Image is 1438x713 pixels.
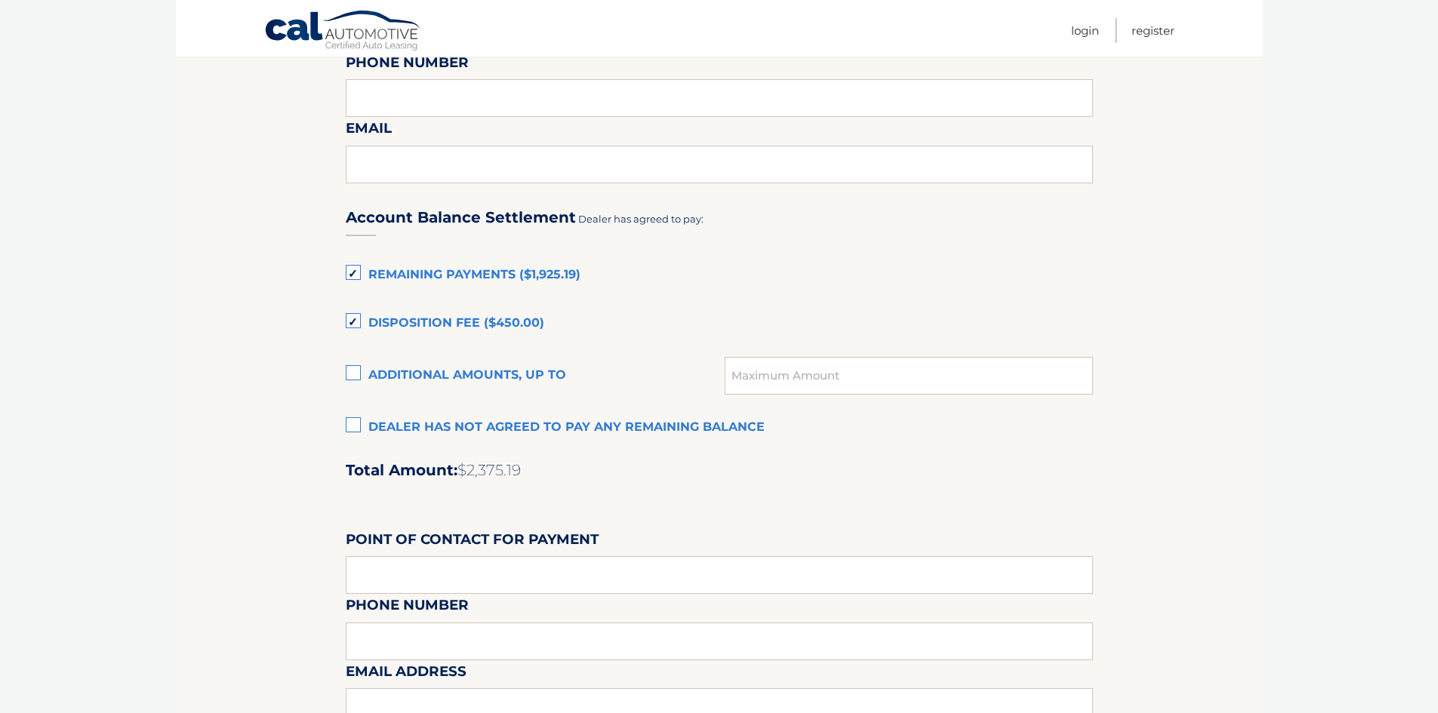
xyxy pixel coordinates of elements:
a: Login [1071,18,1099,43]
label: Remaining Payments ($1,925.19) [346,260,1093,290]
h2: Total Amount: [346,461,1093,480]
label: Point of Contact for Payment [346,528,599,556]
span: Dealer has agreed to pay: [578,213,704,225]
input: Maximum Amount [725,357,1092,395]
label: Dealer has not agreed to pay any remaining balance [346,413,1093,443]
label: Phone Number [346,51,469,79]
label: Additional amounts, up to [346,361,725,391]
h3: Account Balance Settlement [346,208,576,227]
a: Register [1132,18,1175,43]
a: Cal Automotive [264,10,423,54]
label: Email Address [346,660,467,688]
label: Disposition Fee ($450.00) [346,309,1093,339]
label: Email [346,117,392,145]
span: $2,375.19 [457,461,521,479]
